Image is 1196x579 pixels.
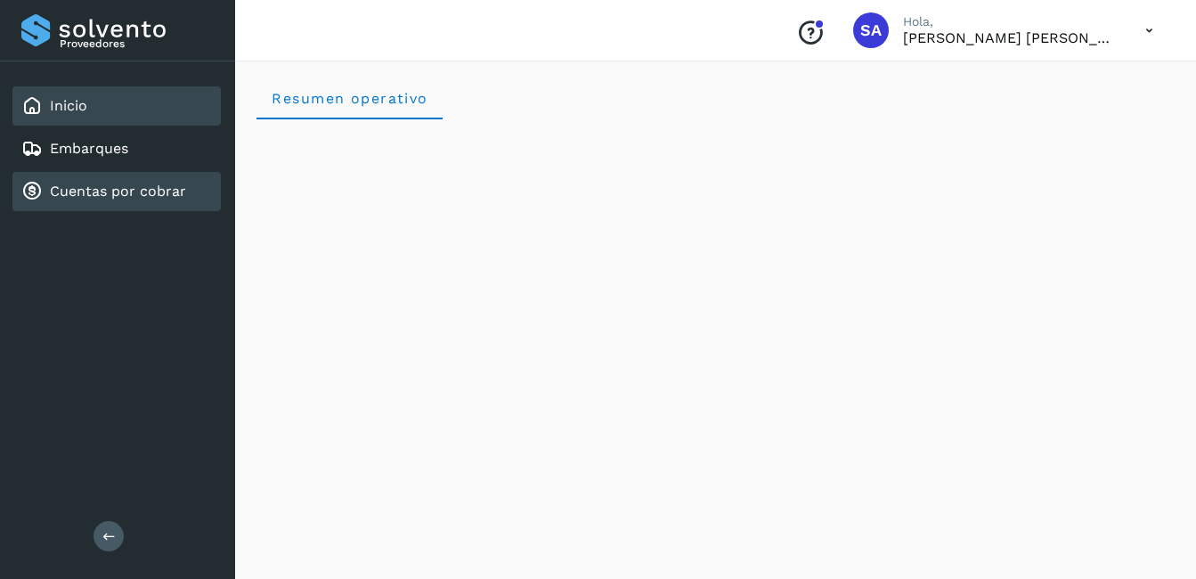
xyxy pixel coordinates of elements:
span: Resumen operativo [271,90,428,107]
a: Inicio [50,97,87,114]
div: Embarques [12,129,221,168]
p: Hola, [903,14,1117,29]
a: Cuentas por cobrar [50,183,186,200]
div: Cuentas por cobrar [12,172,221,211]
div: Inicio [12,86,221,126]
p: Saul Armando Palacios Martinez [903,29,1117,46]
a: Embarques [50,140,128,157]
p: Proveedores [60,37,214,50]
